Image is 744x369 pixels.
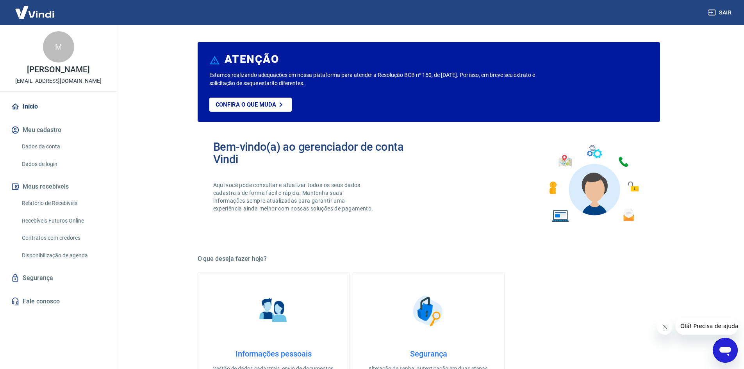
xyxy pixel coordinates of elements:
[209,71,560,87] p: Estamos realizando adequações em nossa plataforma para atender a Resolução BCB nº 150, de [DATE]....
[211,349,337,358] h4: Informações pessoais
[27,66,89,74] p: [PERSON_NAME]
[366,349,492,358] h4: Segurança
[5,5,66,12] span: Olá! Precisa de ajuda?
[216,101,276,108] p: Confira o que muda
[43,31,74,62] div: M
[9,269,107,287] a: Segurança
[19,248,107,264] a: Disponibilização de agenda
[9,178,107,195] button: Meus recebíveis
[713,338,738,363] iframe: Botão para abrir a janela de mensagens
[9,0,60,24] img: Vindi
[209,98,292,112] a: Confira o que muda
[542,141,644,227] img: Imagem de um avatar masculino com diversos icones exemplificando as funcionalidades do gerenciado...
[254,291,293,330] img: Informações pessoais
[9,121,107,139] button: Meu cadastro
[707,5,735,20] button: Sair
[213,181,375,212] p: Aqui você pode consultar e atualizar todos os seus dados cadastrais de forma fácil e rápida. Mant...
[9,98,107,115] a: Início
[19,230,107,246] a: Contratos com credores
[19,213,107,229] a: Recebíveis Futuros Online
[19,195,107,211] a: Relatório de Recebíveis
[409,291,448,330] img: Segurança
[198,255,660,263] h5: O que deseja fazer hoje?
[9,293,107,310] a: Fale conosco
[15,77,102,85] p: [EMAIL_ADDRESS][DOMAIN_NAME]
[19,139,107,155] a: Dados da conta
[213,141,429,166] h2: Bem-vindo(a) ao gerenciador de conta Vindi
[657,319,673,335] iframe: Fechar mensagem
[676,317,738,335] iframe: Mensagem da empresa
[19,156,107,172] a: Dados de login
[225,55,279,63] h6: ATENÇÃO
